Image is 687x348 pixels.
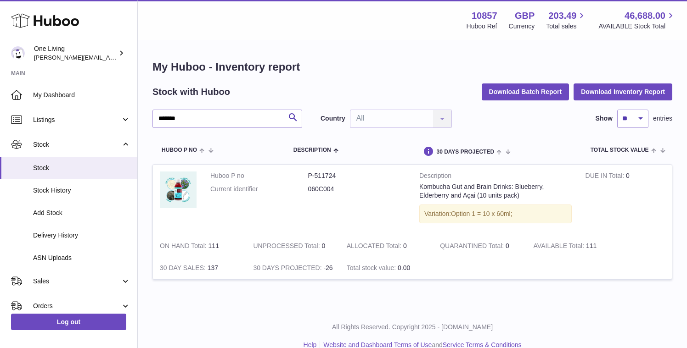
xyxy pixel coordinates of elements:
[210,171,308,180] dt: Huboo P no
[33,186,130,195] span: Stock History
[527,235,620,257] td: 111
[153,235,246,257] td: 111
[509,22,535,31] div: Currency
[419,182,572,200] div: Kombucha Gut and Brain Drinks: Blueberry, Elderberry and Açai (10 units pack)
[34,44,117,62] div: One Living
[33,254,130,262] span: ASN Uploads
[33,231,130,240] span: Delivery History
[506,242,509,249] span: 0
[653,114,672,123] span: entries
[579,165,672,235] td: 0
[145,323,680,331] p: All Rights Reserved. Copyright 2025 - [DOMAIN_NAME]
[347,242,403,252] strong: ALLOCATED Total
[419,171,572,182] strong: Description
[11,46,25,60] img: Jessica@oneliving.com
[548,10,576,22] span: 203.49
[546,10,587,31] a: 203.49 Total sales
[472,10,497,22] strong: 10857
[162,147,197,153] span: Huboo P no
[546,22,587,31] span: Total sales
[598,22,676,31] span: AVAILABLE Stock Total
[33,116,121,124] span: Listings
[34,54,184,61] span: [PERSON_NAME][EMAIL_ADDRESS][DOMAIN_NAME]
[153,257,246,279] td: 137
[11,314,126,330] a: Log out
[596,114,613,123] label: Show
[308,171,406,180] dd: P-511724
[293,147,331,153] span: Description
[515,10,535,22] strong: GBP
[591,147,649,153] span: Total stock value
[451,210,512,217] span: Option 1 = 10 x 60ml;
[33,277,121,286] span: Sales
[152,60,672,74] h1: My Huboo - Inventory report
[534,242,586,252] strong: AVAILABLE Total
[308,185,406,193] dd: 060C004
[340,235,433,257] td: 0
[160,171,197,208] img: product image
[321,114,345,123] label: Country
[347,264,398,274] strong: Total stock value
[246,257,339,279] td: -26
[440,242,506,252] strong: QUARANTINED Total
[467,22,497,31] div: Huboo Ref
[419,204,572,223] div: Variation:
[482,83,569,100] button: Download Batch Report
[33,209,130,217] span: Add Stock
[160,242,208,252] strong: ON HAND Total
[33,140,121,149] span: Stock
[33,302,121,310] span: Orders
[625,10,665,22] span: 46,688.00
[253,264,323,274] strong: 30 DAYS PROJECTED
[152,86,230,98] h2: Stock with Huboo
[33,91,130,99] span: My Dashboard
[160,264,208,274] strong: 30 DAY SALES
[574,83,672,100] button: Download Inventory Report
[253,242,321,252] strong: UNPROCESSED Total
[586,172,626,182] strong: DUE IN Total
[246,235,339,257] td: 0
[598,10,676,31] a: 46,688.00 AVAILABLE Stock Total
[398,264,410,271] span: 0.00
[436,149,494,155] span: 30 DAYS PROJECTED
[33,164,130,172] span: Stock
[210,185,308,193] dt: Current identifier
